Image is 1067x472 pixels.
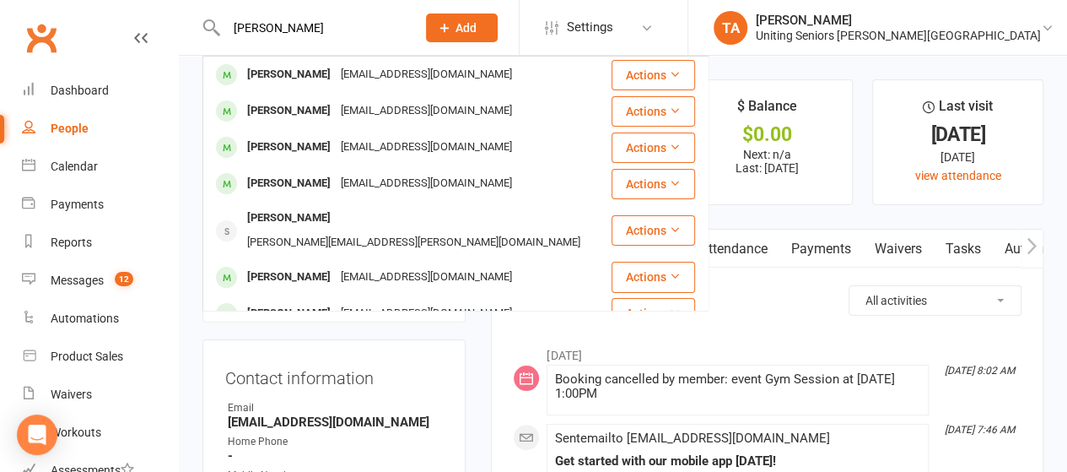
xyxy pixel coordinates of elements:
[554,454,921,469] div: Get started with our mobile app [DATE]!
[242,171,336,196] div: [PERSON_NAME]
[242,99,336,123] div: [PERSON_NAME]
[779,230,862,269] a: Payments
[945,365,1015,377] i: [DATE] 8:02 AM
[51,274,104,287] div: Messages
[22,110,178,148] a: People
[698,126,837,144] div: $0.00
[714,11,747,45] div: TA
[737,95,797,126] div: $ Balance
[455,21,477,35] span: Add
[612,133,695,163] button: Actions
[22,186,178,224] a: Payments
[945,424,1015,436] i: [DATE] 7:46 AM
[51,122,89,135] div: People
[22,338,178,376] a: Product Sales
[51,312,119,325] div: Automations
[225,362,443,388] h3: Contact information
[22,148,178,186] a: Calendar
[888,126,1027,144] div: [DATE]
[22,72,178,110] a: Dashboard
[22,262,178,300] a: Messages 12
[888,148,1027,166] div: [DATE]
[51,198,104,211] div: Payments
[242,265,336,290] div: [PERSON_NAME]
[612,298,695,328] button: Actions
[567,8,613,46] span: Settings
[336,301,517,326] div: [EMAIL_ADDRESS][DOMAIN_NAME]
[51,84,109,97] div: Dashboard
[242,62,336,87] div: [PERSON_NAME]
[22,224,178,262] a: Reports
[612,262,695,292] button: Actions
[22,376,178,414] a: Waivers
[51,160,98,173] div: Calendar
[336,171,517,196] div: [EMAIL_ADDRESS][DOMAIN_NAME]
[554,431,829,446] span: Sent email to [EMAIL_ADDRESS][DOMAIN_NAME]
[336,99,517,123] div: [EMAIL_ADDRESS][DOMAIN_NAME]
[336,135,517,160] div: [EMAIL_ADDRESS][DOMAIN_NAME]
[221,16,404,40] input: Search...
[612,169,695,199] button: Actions
[336,62,517,87] div: [EMAIL_ADDRESS][DOMAIN_NAME]
[756,28,1041,43] div: Uniting Seniors [PERSON_NAME][GEOGRAPHIC_DATA]
[612,96,695,127] button: Actions
[228,434,443,450] div: Home Phone
[612,215,695,246] button: Actions
[426,14,498,42] button: Add
[51,388,92,401] div: Waivers
[862,230,933,269] a: Waivers
[933,230,992,269] a: Tasks
[756,13,1041,28] div: [PERSON_NAME]
[915,169,1001,182] a: view attendance
[513,338,1021,365] li: [DATE]
[22,414,178,452] a: Workouts
[923,95,993,126] div: Last visit
[228,400,443,416] div: Email
[687,230,779,269] a: Attendance
[612,60,695,90] button: Actions
[242,301,336,326] div: [PERSON_NAME]
[336,265,517,290] div: [EMAIL_ADDRESS][DOMAIN_NAME]
[228,448,443,464] strong: -
[513,285,1021,312] h3: Activity
[242,231,585,255] div: [PERSON_NAME][EMAIL_ADDRESS][PERSON_NAME][DOMAIN_NAME]
[51,236,92,249] div: Reports
[22,300,178,338] a: Automations
[698,148,837,175] p: Next: n/a Last: [DATE]
[554,372,921,401] div: Booking cancelled by member: event Gym Session at [DATE] 1:00PM
[20,17,62,59] a: Clubworx
[242,135,336,160] div: [PERSON_NAME]
[51,426,101,439] div: Workouts
[17,415,57,455] div: Open Intercom Messenger
[115,272,133,286] span: 12
[51,350,123,363] div: Product Sales
[242,206,336,231] div: [PERSON_NAME]
[228,415,443,430] strong: [EMAIL_ADDRESS][DOMAIN_NAME]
